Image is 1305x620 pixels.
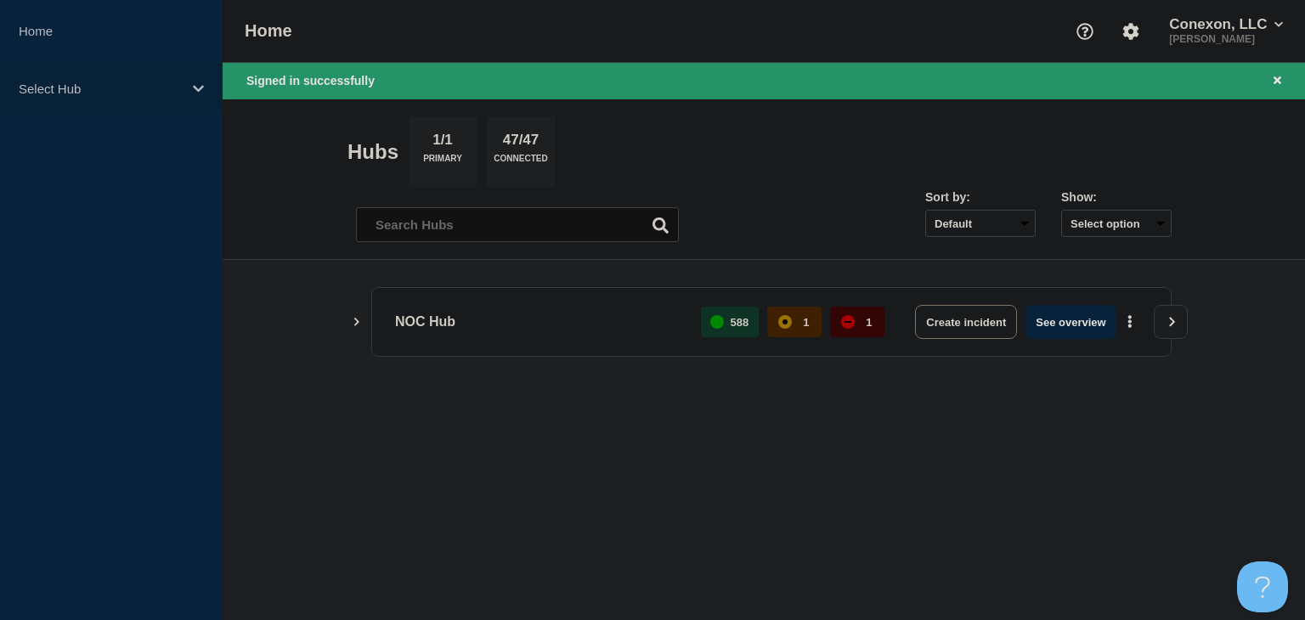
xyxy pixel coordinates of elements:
[866,316,872,329] p: 1
[1119,307,1141,338] button: More actions
[353,316,361,329] button: Show Connected Hubs
[245,21,292,41] h1: Home
[395,305,681,339] p: NOC Hub
[1061,210,1172,237] button: Select option
[423,154,462,172] p: Primary
[1067,14,1103,49] button: Support
[1166,33,1286,45] p: [PERSON_NAME]
[778,315,792,329] div: affected
[1237,561,1288,612] iframe: Help Scout Beacon - Open
[347,140,398,164] h2: Hubs
[841,315,855,329] div: down
[803,316,809,329] p: 1
[496,132,545,154] p: 47/47
[925,210,1036,237] select: Sort by
[1061,190,1172,204] div: Show:
[731,316,749,329] p: 588
[1166,16,1286,33] button: Conexon, LLC
[1113,14,1149,49] button: Account settings
[710,315,724,329] div: up
[494,154,547,172] p: Connected
[1025,305,1116,339] button: See overview
[915,305,1017,339] button: Create incident
[925,190,1036,204] div: Sort by:
[1154,305,1188,339] button: View
[246,74,375,87] span: Signed in successfully
[427,132,460,154] p: 1/1
[1267,71,1288,91] button: Close banner
[19,82,182,96] p: Select Hub
[356,207,679,242] input: Search Hubs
